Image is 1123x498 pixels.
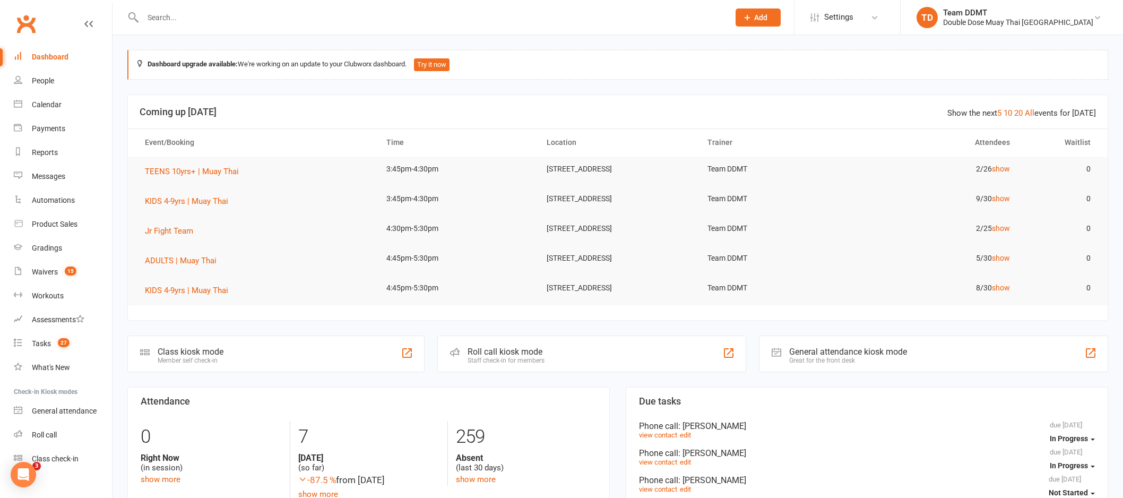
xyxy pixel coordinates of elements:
th: Trainer [698,129,859,156]
td: Team DDMT [698,216,859,241]
a: edit [680,458,691,466]
th: Event/Booking [135,129,377,156]
a: Gradings [14,236,112,260]
div: Assessments [32,315,84,324]
div: Gradings [32,244,62,252]
th: Time [377,129,538,156]
div: People [32,76,54,85]
span: Jr Fight Team [145,226,193,236]
a: Tasks 27 [14,332,112,356]
a: Calendar [14,93,112,117]
td: Team DDMT [698,246,859,271]
td: 4:45pm-5:30pm [377,276,538,300]
td: 0 [1020,186,1100,211]
a: edit [680,485,691,493]
strong: Dashboard upgrade available: [148,60,238,68]
div: 259 [456,421,597,453]
div: Tasks [32,339,51,348]
span: Settings [824,5,853,29]
div: Member self check-in [158,357,223,364]
a: Waivers 15 [14,260,112,284]
th: Location [537,129,698,156]
a: Product Sales [14,212,112,236]
td: 0 [1020,157,1100,182]
div: Double Dose Muay Thai [GEOGRAPHIC_DATA] [943,18,1093,27]
button: ADULTS | Muay Thai [145,254,224,267]
strong: Absent [456,453,597,463]
td: [STREET_ADDRESS] [537,276,698,300]
div: (in session) [141,453,282,473]
a: Payments [14,117,112,141]
div: (last 30 days) [456,453,597,473]
a: General attendance kiosk mode [14,399,112,423]
td: 3:45pm-4:30pm [377,157,538,182]
a: 20 [1014,108,1023,118]
a: All [1025,108,1034,118]
td: 0 [1020,216,1100,241]
span: Add [754,13,767,22]
button: Jr Fight Team [145,225,201,237]
span: 27 [58,338,70,347]
strong: [DATE] [298,453,439,463]
a: What's New [14,356,112,380]
div: Phone call [639,448,1095,458]
button: KIDS 4-9yrs | Muay Thai [145,284,236,297]
div: from [DATE] [298,473,439,487]
div: (so far) [298,453,439,473]
td: [STREET_ADDRESS] [537,246,698,271]
a: Clubworx [13,11,39,37]
a: show more [141,475,180,484]
a: view contact [639,431,677,439]
span: ADULTS | Muay Thai [145,256,217,265]
td: 0 [1020,276,1100,300]
a: Automations [14,188,112,212]
td: 5/30 [859,246,1020,271]
a: edit [680,431,691,439]
div: 7 [298,421,439,453]
strong: Right Now [141,453,282,463]
td: 4:45pm-5:30pm [377,246,538,271]
div: TD [917,7,938,28]
div: Dashboard [32,53,68,61]
a: Reports [14,141,112,165]
span: KIDS 4-9yrs | Muay Thai [145,286,228,295]
td: 0 [1020,246,1100,271]
th: Attendees [859,129,1020,156]
div: We're working on an update to your Clubworx dashboard. [127,50,1108,80]
div: Phone call [639,421,1095,431]
div: General attendance kiosk mode [789,347,907,357]
span: : [PERSON_NAME] [678,421,746,431]
button: Add [736,8,781,27]
td: 3:45pm-4:30pm [377,186,538,211]
a: 10 [1004,108,1012,118]
a: view contact [639,485,677,493]
button: KIDS 4-9yrs | Muay Thai [145,195,236,208]
td: Team DDMT [698,186,859,211]
span: -87.5 % [298,475,336,485]
span: 15 [65,267,76,276]
div: Roll call kiosk mode [468,347,545,357]
td: [STREET_ADDRESS] [537,186,698,211]
div: Staff check-in for members [468,357,545,364]
td: [STREET_ADDRESS] [537,216,698,241]
span: KIDS 4-9yrs | Muay Thai [145,196,228,206]
a: Class kiosk mode [14,447,112,471]
span: : [PERSON_NAME] [678,475,746,485]
a: show [992,165,1010,173]
a: show [992,284,1010,292]
a: show more [456,475,496,484]
a: show [992,194,1010,203]
div: General attendance [32,407,97,415]
div: Waivers [32,268,58,276]
div: Great for the front desk [789,357,907,364]
button: Try it now [414,58,450,71]
div: Automations [32,196,75,204]
span: 3 [32,462,41,470]
div: Class check-in [32,454,79,463]
a: Messages [14,165,112,188]
span: In Progress [1050,461,1088,470]
td: 9/30 [859,186,1020,211]
a: show [992,254,1010,262]
span: In Progress [1050,434,1088,443]
button: TEENS 10yrs+ | Muay Thai [145,165,246,178]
